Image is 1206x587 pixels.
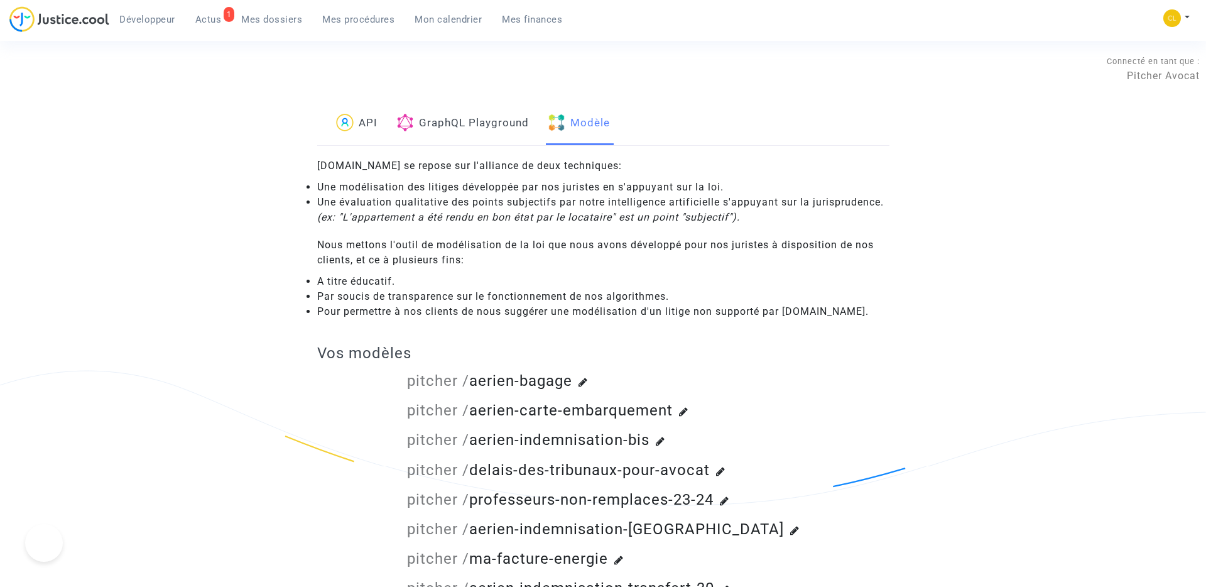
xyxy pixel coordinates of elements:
[317,344,889,363] h3: Vos modèles
[407,402,673,419] a: pitcher /aerien-carte-embarquement
[492,10,572,29] a: Mes finances
[317,304,889,319] li: Pour permettre à nos clients de nous suggérer une modélisation d'un litige non supporté par [DOMA...
[119,14,175,25] span: Développeur
[502,14,562,25] span: Mes finances
[415,14,482,25] span: Mon calendrier
[312,10,405,29] a: Mes procédures
[407,520,469,538] span: pitcher /
[317,180,889,195] li: Une modélisation des litiges développée par nos juristes en s'appuyant sur la loi.
[396,102,529,145] a: GraphQL Playground
[317,274,889,289] li: A titre éducatif.
[548,102,610,145] a: Modèle
[317,289,889,304] li: Par soucis de transparence sur le fonctionnement de nos algorithmes.
[407,550,608,568] a: pitcher /ma-facture-energie
[241,14,302,25] span: Mes dossiers
[317,195,889,225] li: Une évaluation qualitative des points subjectifs par notre intelligence artificielle s'appuyant s...
[407,372,572,390] a: pitcher /aerien-bagage
[407,520,784,538] a: pitcher /aerien-indemnisation-[GEOGRAPHIC_DATA]
[25,524,63,562] iframe: Help Scout Beacon - Open
[396,114,414,131] img: graphql.png
[407,372,469,390] span: pitcher /
[336,102,378,145] a: API
[548,114,565,131] img: blocks.png
[407,402,469,419] span: pitcher /
[407,431,649,449] a: pitcher /aerien-indemnisation-bis
[407,491,469,508] span: pitcher /
[407,550,469,568] span: pitcher /
[231,10,312,29] a: Mes dossiers
[317,238,889,268] div: Nous mettons l'outil de modélisation de la loi que nous avons développé pour nos juristes à dispo...
[195,14,222,25] span: Actus
[405,10,492,29] a: Mon calendrier
[317,158,889,173] div: [DOMAIN_NAME] se repose sur l'alliance de deux techniques:
[185,10,232,29] a: 1Actus
[407,461,710,479] a: pitcher /delais-des-tribunaux-pour-avocat
[109,10,185,29] a: Développeur
[317,211,740,223] i: (ex: "L'appartement a été rendu en bon état par le locataire" est un point "subjectif").
[407,461,469,479] span: pitcher /
[336,114,354,131] img: icon-passager.svg
[224,7,235,22] div: 1
[322,14,394,25] span: Mes procédures
[1163,9,1181,27] img: f0b917ab549025eb3af43f3c4438ad5d
[407,431,469,449] span: pitcher /
[407,491,714,508] a: pitcher /professeurs-non-remplaces-23-24
[1107,57,1200,66] span: Connecté en tant que :
[9,6,109,32] img: jc-logo.svg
